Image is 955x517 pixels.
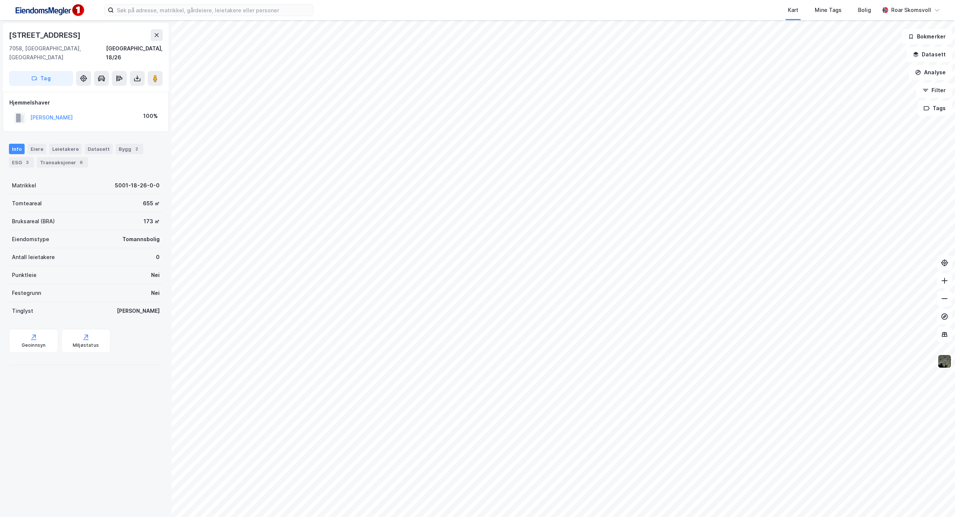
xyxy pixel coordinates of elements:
div: Hjemmelshaver [9,98,162,107]
div: Nei [151,271,160,280]
div: Transaksjoner [37,157,88,168]
div: Geoinnsyn [22,342,46,348]
div: 6 [78,159,85,166]
input: Søk på adresse, matrikkel, gårdeiere, leietakere eller personer [114,4,313,16]
button: Tags [917,101,952,116]
div: Eiere [28,144,46,154]
div: Punktleie [12,271,37,280]
div: Tomannsbolig [122,235,160,244]
div: Bolig [858,6,871,15]
div: Datasett [85,144,113,154]
button: Filter [916,83,952,98]
button: Analyse [909,65,952,80]
div: 655 ㎡ [143,199,160,208]
button: Bokmerker [902,29,952,44]
div: Nei [151,289,160,298]
div: Info [9,144,25,154]
div: Bruksareal (BRA) [12,217,55,226]
div: Kart [788,6,798,15]
div: 5001-18-26-0-0 [115,181,160,190]
div: 173 ㎡ [144,217,160,226]
img: F4PB6Px+NJ5v8B7XTbfpPpyloAAAAASUVORK5CYII= [12,2,87,19]
div: Miljøstatus [73,342,99,348]
div: Roar Skomsvoll [891,6,931,15]
button: Datasett [907,47,952,62]
div: ESG [9,157,34,168]
div: 2 [133,145,140,153]
div: Festegrunn [12,289,41,298]
div: Tinglyst [12,306,33,315]
iframe: Chat Widget [918,481,955,517]
div: Leietakere [49,144,82,154]
div: Bygg [116,144,143,154]
div: 100% [143,112,158,121]
div: 7058, [GEOGRAPHIC_DATA], [GEOGRAPHIC_DATA] [9,44,106,62]
div: 0 [156,253,160,262]
div: 3 [24,159,31,166]
div: Matrikkel [12,181,36,190]
div: Tomteareal [12,199,42,208]
div: Antall leietakere [12,253,55,262]
div: [PERSON_NAME] [117,306,160,315]
div: [GEOGRAPHIC_DATA], 18/26 [106,44,163,62]
div: [STREET_ADDRESS] [9,29,82,41]
button: Tag [9,71,73,86]
div: Mine Tags [815,6,842,15]
div: Eiendomstype [12,235,49,244]
img: 9k= [937,354,952,368]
